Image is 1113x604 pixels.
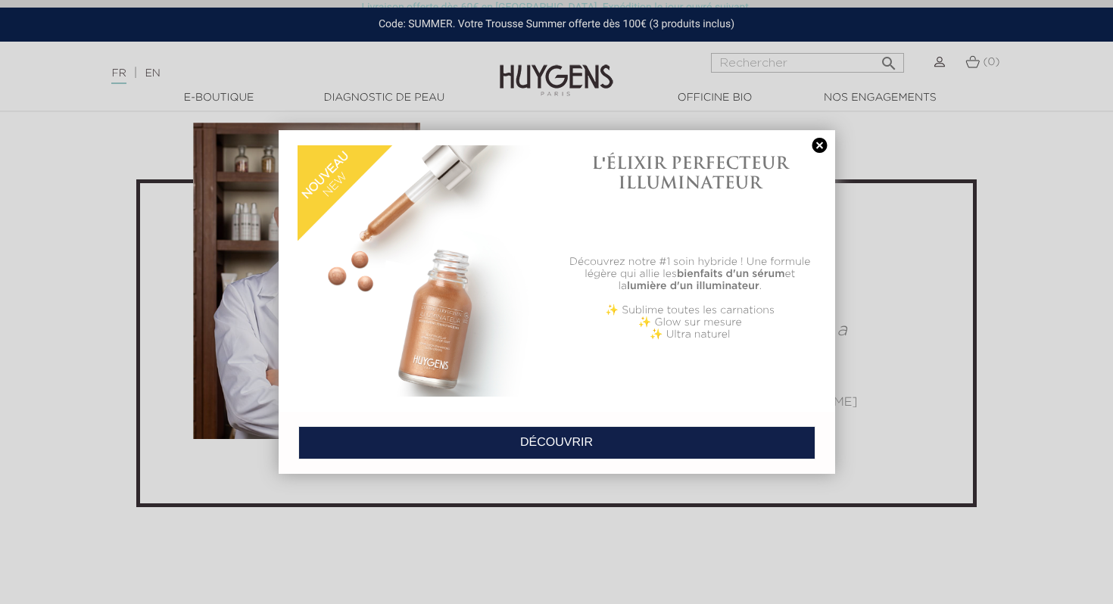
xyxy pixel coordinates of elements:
[564,304,816,316] p: ✨ Sublime toutes les carnations
[564,153,816,193] h1: L'ÉLIXIR PERFECTEUR ILLUMINATEUR
[564,328,816,341] p: ✨ Ultra naturel
[564,256,816,292] p: Découvrez notre #1 soin hybride ! Une formule légère qui allie les et la .
[564,316,816,328] p: ✨ Glow sur mesure
[298,426,815,459] a: DÉCOUVRIR
[677,269,785,279] b: bienfaits d'un sérum
[627,281,759,291] b: lumière d'un illuminateur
